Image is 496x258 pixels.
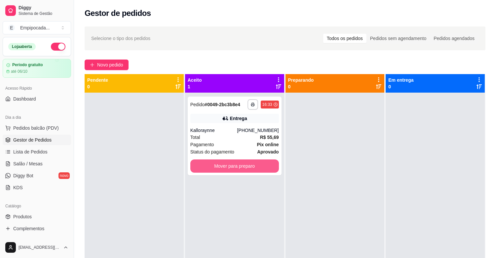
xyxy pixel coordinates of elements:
span: Pedidos balcão (PDV) [13,125,59,131]
div: Acesso Rápido [3,83,71,94]
span: Diggy Bot [13,172,33,179]
strong: # 0049-2bc3b8e4 [205,102,240,107]
span: Produtos [13,213,32,220]
p: 1 [188,83,202,90]
button: Mover para preparo [190,159,279,173]
div: Todos os pedidos [323,34,366,43]
div: Pedidos sem agendamento [366,34,430,43]
a: Salão / Mesas [3,158,71,169]
button: Alterar Status [51,43,65,51]
article: até 06/10 [11,69,27,74]
span: plus [90,63,95,67]
span: E [8,24,15,31]
p: Preparando [288,77,314,83]
span: Lista de Pedidos [13,149,48,155]
p: Pendente [87,77,108,83]
div: Catálogo [3,201,71,211]
strong: aprovado [257,149,279,154]
strong: R$ 55,69 [260,135,279,140]
a: Período gratuitoaté 06/10 [3,59,71,78]
span: Total [190,134,200,141]
span: KDS [13,184,23,191]
span: Diggy [19,5,68,11]
h2: Gestor de pedidos [85,8,151,19]
button: Novo pedido [85,60,129,70]
div: Dia a dia [3,112,71,123]
span: Pedido [190,102,205,107]
a: Dashboard [3,94,71,104]
a: Complementos [3,223,71,234]
strong: Pix online [257,142,279,147]
span: Status do pagamento [190,148,234,155]
span: Gestor de Pedidos [13,137,52,143]
div: Loja aberta [8,43,36,50]
a: Gestor de Pedidos [3,135,71,145]
div: Empipocada ... [20,24,50,31]
a: Lista de Pedidos [3,147,71,157]
a: Produtos [3,211,71,222]
div: Kalloraynne [190,127,237,134]
button: [EMAIL_ADDRESS][DOMAIN_NAME] [3,239,71,255]
button: Pedidos balcão (PDV) [3,123,71,133]
span: Pagamento [190,141,214,148]
p: Aceito [188,77,202,83]
span: Complementos [13,225,44,232]
span: Dashboard [13,96,36,102]
a: Diggy Botnovo [3,170,71,181]
button: Select a team [3,21,71,34]
span: Novo pedido [97,61,123,68]
span: Sistema de Gestão [19,11,68,16]
p: 0 [388,83,413,90]
a: KDS [3,182,71,193]
p: 0 [288,83,314,90]
span: Salão / Mesas [13,160,43,167]
article: Período gratuito [12,63,43,67]
div: Pedidos agendados [430,34,478,43]
div: Entrega [230,115,247,122]
span: Selecione o tipo dos pedidos [91,35,150,42]
div: 16:33 [262,102,272,107]
a: DiggySistema de Gestão [3,3,71,19]
span: [EMAIL_ADDRESS][DOMAIN_NAME] [19,245,60,250]
p: 0 [87,83,108,90]
div: [PHONE_NUMBER] [237,127,279,134]
p: Em entrega [388,77,413,83]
